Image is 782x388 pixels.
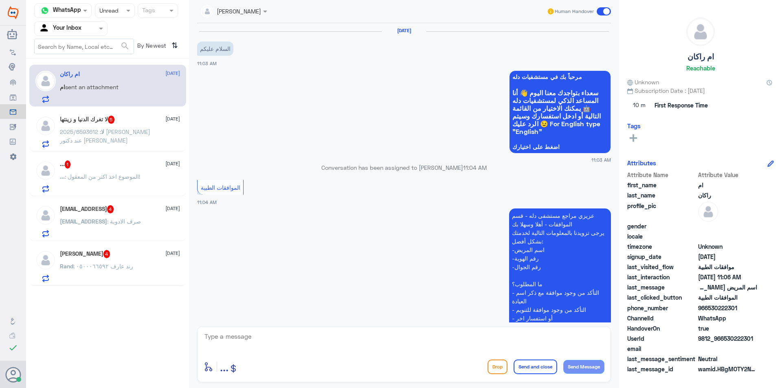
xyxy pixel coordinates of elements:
span: null [698,222,757,230]
img: defaultAdmin.png [35,205,56,226]
span: ... [60,173,65,180]
button: search [120,39,130,53]
span: : الموضوع اخذ اكثر من المعقول! [65,173,140,180]
span: راكان [698,191,757,199]
span: gender [627,222,696,230]
span: sent an attachment [65,83,119,90]
span: مرحباً بك في مستشفيات دله [512,74,608,80]
span: 11:03 AM [197,61,217,66]
span: last_name [627,191,696,199]
span: 11:03 AM [591,156,611,163]
span: سعداء بتواجدك معنا اليوم 👋 أنا المساعد الذكي لمستشفيات دله 🤖 يمكنك الاختيار من القائمة التالية أو... [512,89,608,135]
span: : 2025/6593612 [PERSON_NAME] عند دكتور [PERSON_NAME] [60,128,150,144]
button: Drop [488,360,507,374]
span: الموافقات الطبية [201,184,240,191]
span: 11:04 AM [197,199,217,205]
span: 0 [698,355,757,363]
span: 966530222301 [698,304,757,312]
button: ... [220,357,228,376]
span: phone_number [627,304,696,312]
p: Conversation has been assigned to [PERSON_NAME] [197,163,611,172]
img: defaultAdmin.png [698,202,718,222]
span: : صرف الادوية [107,218,141,225]
span: search [120,41,130,51]
h5: ام راكان [688,52,714,61]
p: 7/9/2025, 11:03 AM [197,42,233,56]
img: yourInbox.svg [39,22,51,35]
span: email [627,344,696,353]
button: Send and close [514,360,557,374]
span: 2 [698,314,757,322]
h5: لا تغرك الدنيا و زينتها [60,116,115,124]
span: last_visited_flow [627,263,696,271]
span: ... [220,359,228,374]
span: null [698,344,757,353]
span: اضغط على اختيارك [512,144,608,150]
img: defaultAdmin.png [35,250,56,270]
span: last_message [627,283,696,292]
span: 4 [107,205,114,213]
p: 7/9/2025, 11:04 AM [509,208,611,368]
h6: [DATE] [382,28,426,33]
span: locale [627,232,696,241]
span: 5 [108,116,115,124]
span: Unknown [698,242,757,251]
span: signup_date [627,252,696,261]
img: defaultAdmin.png [35,160,56,181]
button: Send Message [563,360,604,374]
img: defaultAdmin.png [687,18,714,46]
span: 4 [103,250,110,258]
span: timezone [627,242,696,251]
span: last_message_sentiment [627,355,696,363]
span: لا [101,128,104,135]
h6: Reachable [686,64,715,72]
span: [DATE] [165,160,180,167]
span: ام [60,83,65,90]
span: اسم المريض فهد بندر ال ابراهيم هوية 1165664218 جوال 0530222301 عياده اذن وأنف وحنجرة اسم الدكتور ... [698,283,757,292]
span: By Newest [134,39,168,55]
span: null [698,232,757,241]
span: [DATE] [165,250,180,257]
img: whatsapp.png [39,4,51,17]
img: defaultAdmin.png [35,71,56,91]
h5: Rand Arif [60,250,110,258]
span: موافقات الطبية [698,263,757,271]
span: profile_pic [627,202,696,220]
div: Tags [141,6,155,16]
span: UserId [627,334,696,343]
span: [DATE] [165,205,180,212]
span: 9812_966530222301 [698,334,757,343]
span: [DATE] [165,70,180,77]
span: 2025-09-07T08:06:01.248Z [698,273,757,281]
img: defaultAdmin.png [35,116,56,136]
span: HandoverOn [627,324,696,333]
span: Attribute Name [627,171,696,179]
h5: ... [60,160,71,169]
span: : رند عارف ٠٥٠٠٠٦٦٥٩٢ [73,263,133,270]
span: 1 [65,160,71,169]
span: ام [698,181,757,189]
i: check [8,343,18,353]
button: Avatar [5,367,21,382]
h5: Pilot.waad@gmail [60,205,114,213]
h5: ام راكان [60,71,80,78]
span: first_name [627,181,696,189]
h6: Attributes [627,159,656,167]
i: ⇅ [171,39,178,52]
h6: Tags [627,122,641,129]
span: 11:04 AM [463,164,487,171]
span: wamid.HBgMOTY2NTMwMjIyMzAxFQIAEhgUM0E4QzczQjczRThBQkY1QjdBRkQA [698,365,757,373]
img: Widebot Logo [8,6,18,19]
span: [DATE] [165,115,180,123]
span: Subscription Date : [DATE] [627,86,774,95]
span: last_interaction [627,273,696,281]
span: Human Handover [555,8,594,15]
span: [EMAIL_ADDRESS] [60,218,107,225]
input: Search by Name, Local etc… [35,39,134,54]
span: الموافقات الطبية [698,293,757,302]
span: true [698,324,757,333]
span: First Response Time [655,101,708,110]
span: 10 m [627,98,652,113]
span: Rand [60,263,73,270]
span: ChannelId [627,314,696,322]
